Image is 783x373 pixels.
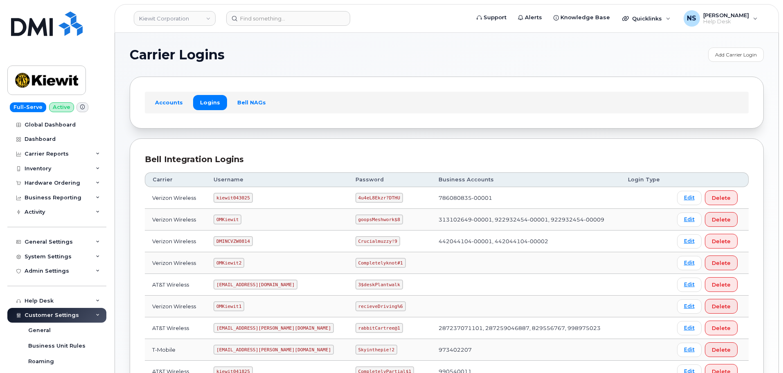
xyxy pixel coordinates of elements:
th: Carrier [145,172,206,187]
span: Delete [712,303,731,310]
a: Add Carrier Login [708,47,764,62]
td: Verizon Wireless [145,252,206,274]
button: Delete [705,234,738,249]
a: Edit [677,191,702,205]
td: Verizon Wireless [145,296,206,317]
span: Delete [712,281,731,289]
span: Delete [712,324,731,332]
button: Delete [705,255,738,270]
th: Password [348,172,431,187]
code: [EMAIL_ADDRESS][PERSON_NAME][DOMAIN_NAME] [214,323,334,333]
a: Bell NAGs [230,95,273,110]
button: Delete [705,277,738,292]
a: Edit [677,343,702,357]
span: Delete [712,216,731,224]
span: Carrier Logins [130,49,225,61]
code: kiewit043025 [214,193,252,203]
td: Verizon Wireless [145,209,206,231]
button: Delete [705,342,738,357]
button: Delete [705,299,738,314]
td: Verizon Wireless [145,231,206,252]
a: Edit [677,278,702,292]
code: recieveDriving%6 [355,301,406,311]
span: Delete [712,346,731,354]
button: Delete [705,212,738,227]
code: Skyinthepie!2 [355,345,397,355]
code: Completelyknot#1 [355,258,406,268]
span: Delete [712,237,731,245]
code: 3$deskPlantwalk [355,280,403,289]
button: Delete [705,321,738,335]
code: Crucialmuzzy!9 [355,236,400,246]
code: 4u4eL8Ekzr?DTHU [355,193,403,203]
a: Edit [677,321,702,335]
a: Logins [193,95,227,110]
td: AT&T Wireless [145,274,206,296]
a: Edit [677,299,702,314]
td: 973402207 [431,339,621,361]
span: Delete [712,259,731,267]
code: DMINCVZW0814 [214,236,252,246]
td: 442044104-00001, 442044104-00002 [431,231,621,252]
div: Bell Integration Logins [145,154,749,165]
td: AT&T Wireless [145,317,206,339]
a: Accounts [148,95,190,110]
a: Edit [677,256,702,270]
a: Edit [677,212,702,227]
code: rabbitCartree@1 [355,323,403,333]
code: [EMAIL_ADDRESS][PERSON_NAME][DOMAIN_NAME] [214,345,334,355]
iframe: Messenger Launcher [747,337,777,367]
code: OMKiewit2 [214,258,244,268]
td: 313102649-00001, 922932454-00001, 922932454-00009 [431,209,621,231]
code: goopsMeshwork$8 [355,215,403,224]
code: [EMAIL_ADDRESS][DOMAIN_NAME] [214,280,297,289]
td: 287237071101, 287259046887, 829556767, 998975023 [431,317,621,339]
th: Username [206,172,348,187]
th: Business Accounts [431,172,621,187]
button: Delete [705,190,738,205]
span: Delete [712,194,731,202]
code: OMKiewit1 [214,301,244,311]
a: Edit [677,234,702,249]
td: Verizon Wireless [145,187,206,209]
code: OMKiewit [214,215,241,224]
th: Login Type [621,172,670,187]
td: 786080835-00001 [431,187,621,209]
td: T-Mobile [145,339,206,361]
